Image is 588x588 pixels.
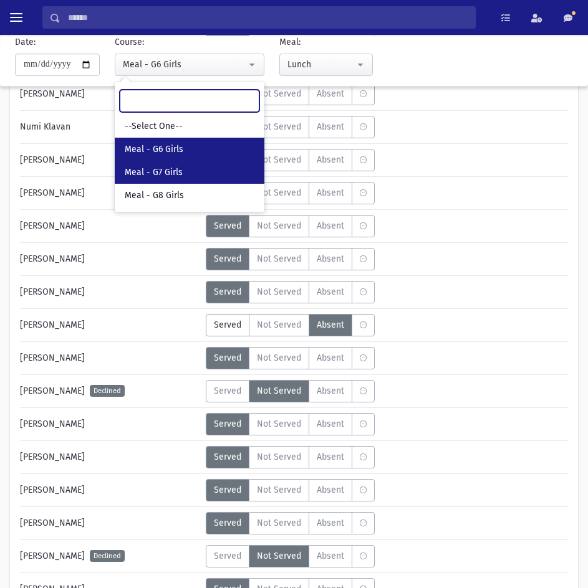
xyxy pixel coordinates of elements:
span: [PERSON_NAME] [20,186,85,199]
span: Not Served [257,351,301,364]
span: Not Served [257,252,301,265]
span: Not Served [257,120,301,133]
div: MeaStatus [206,215,375,237]
span: Absent [317,384,344,397]
div: MeaStatus [206,83,375,105]
span: Not Served [257,186,301,199]
span: Meal - G6 Girls [125,143,183,156]
span: Meal - G8 Girls [125,189,184,202]
span: Absent [317,87,344,100]
span: Served [214,384,241,397]
span: [PERSON_NAME] [20,219,85,232]
span: Meal - G7 Girls [125,166,183,179]
span: --Select One-- [125,120,183,133]
span: Absent [317,153,344,166]
div: MeaStatus [206,314,375,336]
button: Lunch [279,54,373,76]
span: [PERSON_NAME] [20,483,85,496]
span: Declined [90,550,125,562]
span: Absent [317,483,344,496]
span: [PERSON_NAME] [20,384,85,397]
div: MeaStatus [206,149,375,171]
div: Lunch [287,58,355,71]
span: Absent [317,252,344,265]
span: Not Served [257,384,301,397]
div: MeaStatus [206,281,375,303]
span: Served [214,219,241,232]
label: Date: [15,36,36,49]
span: [PERSON_NAME] [20,549,85,562]
label: Meal: [279,36,301,49]
span: Not Served [257,219,301,232]
span: Served [214,450,241,463]
span: [PERSON_NAME] [20,417,85,430]
div: MeaStatus [206,116,375,138]
div: MeaStatus [206,446,375,468]
span: Served [214,318,241,331]
span: Absent [317,417,344,430]
span: Not Served [257,450,301,463]
span: Not Served [257,153,301,166]
button: toggle menu [5,6,27,29]
span: Not Served [257,417,301,430]
span: [PERSON_NAME] [20,87,85,100]
span: [PERSON_NAME] [20,318,85,331]
span: Served [214,483,241,496]
span: Absent [317,516,344,529]
div: MeaStatus [206,182,375,204]
span: [PERSON_NAME] [20,450,85,463]
span: Not Served [257,549,301,562]
div: MeaStatus [206,380,375,402]
span: [PERSON_NAME] [20,285,85,298]
span: Absent [317,351,344,364]
span: Absent [317,186,344,199]
div: MeaStatus [206,347,375,369]
div: MeaStatus [206,413,375,435]
span: Served [214,351,241,364]
span: Served [214,516,241,529]
label: Course: [115,36,144,49]
span: [PERSON_NAME] [20,351,85,364]
input: Search [60,6,475,29]
span: [PERSON_NAME] [20,153,85,166]
span: Numi Klavan [20,120,70,133]
div: Meal - G6 Girls [123,58,246,71]
span: [PERSON_NAME] [20,516,85,529]
button: Meal - G6 Girls [115,54,264,76]
span: Absent [317,219,344,232]
span: [PERSON_NAME] [20,252,85,265]
span: Not Served [257,87,301,100]
div: MeaStatus [206,545,375,567]
div: MeaStatus [206,512,375,534]
span: Served [214,417,241,430]
div: MeaStatus [206,248,375,270]
span: Not Served [257,318,301,331]
span: Absent [317,285,344,298]
span: Absent [317,318,344,331]
span: Served [214,252,241,265]
div: MeaStatus [206,479,375,501]
span: Not Served [257,516,301,529]
span: Not Served [257,483,301,496]
span: Declined [90,385,125,397]
input: Search [120,90,259,112]
span: Not Served [257,285,301,298]
span: Served [214,285,241,298]
span: Absent [317,120,344,133]
span: Absent [317,450,344,463]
